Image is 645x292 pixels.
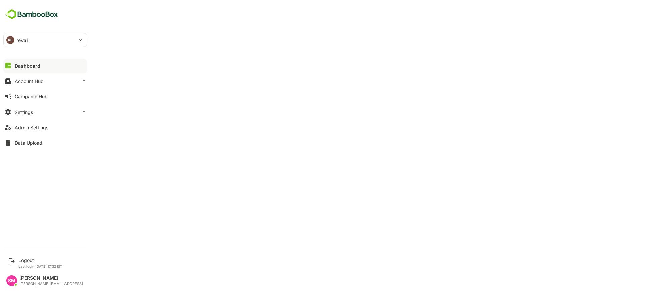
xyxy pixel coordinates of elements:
[15,140,42,146] div: Data Upload
[3,74,87,88] button: Account Hub
[19,282,83,286] div: [PERSON_NAME][EMAIL_ADDRESS]
[6,36,14,44] div: RE
[3,90,87,103] button: Campaign Hub
[16,37,28,44] p: revai
[3,105,87,119] button: Settings
[15,109,33,115] div: Settings
[18,257,62,263] div: Logout
[15,94,48,99] div: Campaign Hub
[19,275,83,281] div: [PERSON_NAME]
[3,121,87,134] button: Admin Settings
[3,136,87,150] button: Data Upload
[15,125,48,130] div: Admin Settings
[3,8,60,21] img: BambooboxFullLogoMark.5f36c76dfaba33ec1ec1367b70bb1252.svg
[15,78,44,84] div: Account Hub
[6,275,17,286] div: SM
[18,264,62,268] p: Last login: [DATE] 17:32 IST
[3,59,87,72] button: Dashboard
[4,33,87,47] div: RErevai
[15,63,40,69] div: Dashboard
